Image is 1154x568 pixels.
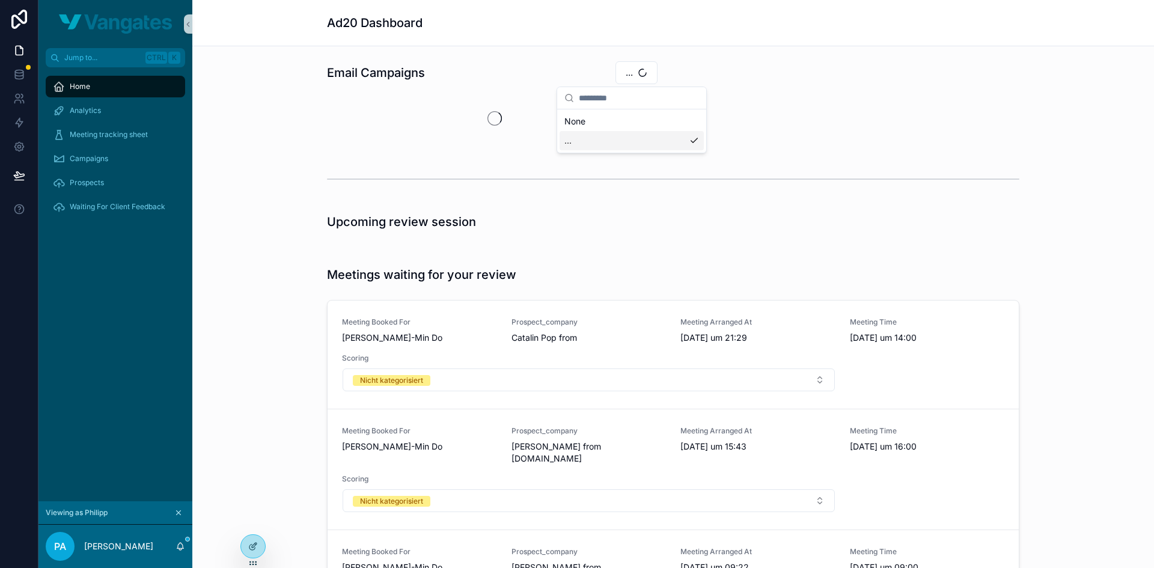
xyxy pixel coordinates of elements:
[46,100,185,121] a: Analytics
[626,67,633,79] span: ...
[70,178,104,188] span: Prospects
[327,266,516,283] h1: Meetings waiting for your review
[564,135,572,147] span: ...
[342,317,497,327] span: Meeting Booked For
[850,426,1005,436] span: Meeting Time
[343,368,835,391] button: Select Button
[850,547,1005,557] span: Meeting Time
[327,14,423,31] h1: Ad20 Dashboard
[328,409,1019,530] a: Meeting Booked For[PERSON_NAME]-Min DoProspect_company[PERSON_NAME] from [DOMAIN_NAME]Meeting Arr...
[680,441,835,453] span: [DATE] um 15:43
[850,317,1005,327] span: Meeting Time
[680,332,835,344] span: [DATE] um 21:29
[360,496,423,507] div: Nicht kategorisiert
[327,64,425,81] h1: Email Campaigns
[54,539,66,554] span: PA
[327,213,476,230] h1: Upcoming review session
[70,202,165,212] span: Waiting For Client Feedback
[342,547,497,557] span: Meeting Booked For
[342,441,497,453] span: [PERSON_NAME]-Min Do
[328,301,1019,409] a: Meeting Booked For[PERSON_NAME]-Min DoProspect_companyCatalin Pop fromMeeting Arranged At[DATE] u...
[615,61,658,84] button: Select Button
[342,474,835,484] span: Scoring
[38,67,192,233] div: scrollable content
[342,353,835,363] span: Scoring
[84,540,153,552] p: [PERSON_NAME]
[46,508,108,518] span: Viewing as Philipp
[511,426,667,436] span: Prospect_company
[64,53,141,63] span: Jump to...
[342,426,497,436] span: Meeting Booked For
[511,317,667,327] span: Prospect_company
[46,124,185,145] a: Meeting tracking sheet
[70,106,101,115] span: Analytics
[46,196,185,218] a: Waiting For Client Feedback
[46,76,185,97] a: Home
[680,426,835,436] span: Meeting Arranged At
[70,130,148,139] span: Meeting tracking sheet
[343,489,835,512] button: Select Button
[680,317,835,327] span: Meeting Arranged At
[560,112,704,131] div: None
[70,154,108,163] span: Campaigns
[169,53,179,63] span: K
[511,547,667,557] span: Prospect_company
[511,441,667,465] span: [PERSON_NAME] from [DOMAIN_NAME]
[850,441,1005,453] span: [DATE] um 16:00
[70,82,90,91] span: Home
[360,375,423,386] div: Nicht kategorisiert
[511,332,667,344] span: Catalin Pop from
[46,148,185,169] a: Campaigns
[342,332,497,344] span: [PERSON_NAME]-Min Do
[850,332,1005,344] span: [DATE] um 14:00
[557,109,706,153] div: Suggestions
[145,52,167,64] span: Ctrl
[59,14,172,34] img: App logo
[46,48,185,67] button: Jump to...CtrlK
[680,547,835,557] span: Meeting Arranged At
[46,172,185,194] a: Prospects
